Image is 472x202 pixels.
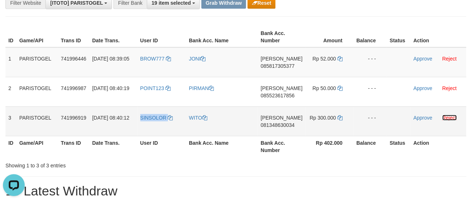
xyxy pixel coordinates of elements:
th: Game/API [16,136,58,157]
span: 741996987 [61,85,86,91]
th: Bank Acc. Name [186,27,258,47]
a: Approve [413,85,432,91]
a: Copy 300000 to clipboard [337,115,343,121]
th: Bank Acc. Name [186,136,258,157]
span: 741996446 [61,56,86,62]
span: Rp 50.000 [313,85,336,91]
th: Amount [305,27,353,47]
th: Status [387,136,411,157]
th: Action [411,136,467,157]
span: [DATE] 08:39:05 [92,56,129,62]
th: User ID [137,136,186,157]
span: Copy 081348630034 to clipboard [261,122,295,128]
td: - - - [353,106,387,136]
th: Trans ID [58,27,89,47]
span: [DATE] 08:40:12 [92,115,129,121]
td: 2 [5,77,16,106]
h1: 15 Latest Withdraw [5,184,467,199]
a: Copy 50000 to clipboard [337,85,343,91]
a: POINT123 [140,85,171,91]
th: Date Trans. [89,136,137,157]
td: PARISTOGEL [16,47,58,77]
button: Open LiveChat chat widget [3,3,25,25]
a: Copy 52000 to clipboard [337,56,343,62]
span: [PERSON_NAME] [261,115,303,121]
th: Status [387,27,411,47]
span: Copy 085523617856 to clipboard [261,93,295,98]
a: PIRMAN [189,85,214,91]
a: JONI [189,56,206,62]
span: [PERSON_NAME] [261,85,303,91]
td: - - - [353,77,387,106]
td: PARISTOGEL [16,106,58,136]
td: 1 [5,47,16,77]
a: Reject [443,85,457,91]
a: Approve [413,56,432,62]
th: ID [5,27,16,47]
th: Balance [353,136,387,157]
span: Rp 300.000 [310,115,336,121]
th: Trans ID [58,136,89,157]
th: Date Trans. [89,27,137,47]
a: BROW777 [140,56,171,62]
a: WITO [189,115,207,121]
th: Rp 402.000 [305,136,353,157]
th: ID [5,136,16,157]
div: Showing 1 to 3 of 3 entries [5,159,191,169]
span: SINSOLOR [140,115,167,121]
span: BROW777 [140,56,165,62]
th: Balance [353,27,387,47]
a: Reject [443,115,457,121]
td: PARISTOGEL [16,77,58,106]
th: User ID [137,27,186,47]
th: Game/API [16,27,58,47]
span: Copy 085817305377 to clipboard [261,63,295,69]
span: 741996919 [61,115,86,121]
th: Bank Acc. Number [258,27,305,47]
th: Action [411,27,467,47]
td: - - - [353,47,387,77]
a: Approve [413,115,432,121]
a: SINSOLOR [140,115,173,121]
a: Reject [443,56,457,62]
th: Bank Acc. Number [258,136,305,157]
span: POINT123 [140,85,164,91]
span: Rp 52.000 [313,56,336,62]
td: 3 [5,106,16,136]
span: [PERSON_NAME] [261,56,303,62]
span: [DATE] 08:40:19 [92,85,129,91]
